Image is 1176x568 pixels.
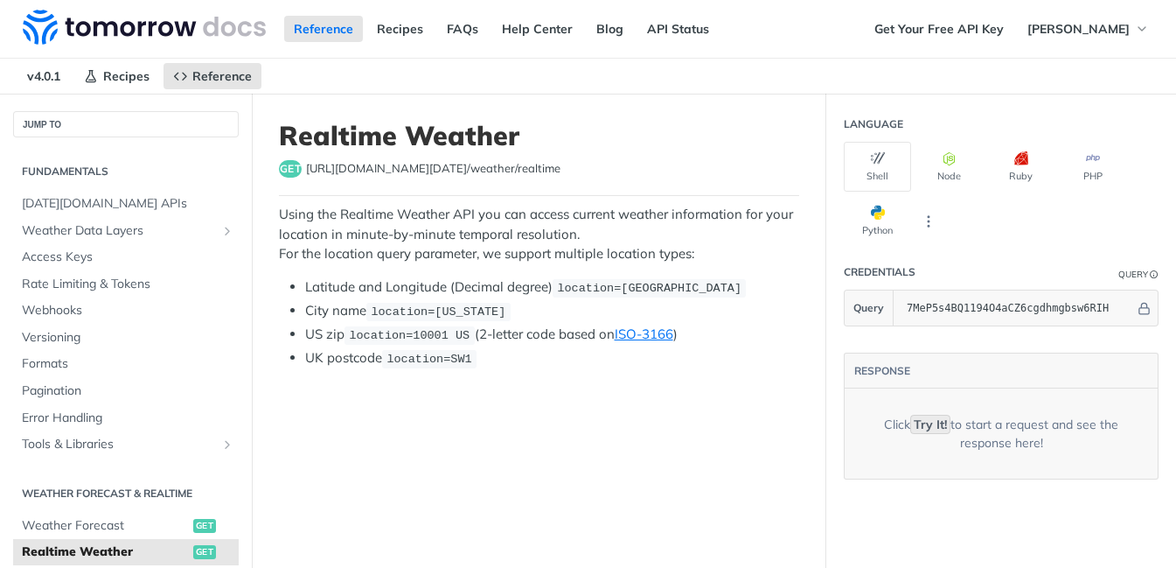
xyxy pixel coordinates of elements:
[22,517,189,535] span: Weather Forecast
[22,195,234,213] span: [DATE][DOMAIN_NAME] APIs
[13,218,239,244] a: Weather Data LayersShow subpages for Weather Data Layers
[844,196,911,246] button: Python
[13,378,239,404] a: Pagination
[22,249,234,266] span: Access Keys
[898,291,1135,326] input: apikey
[192,68,252,84] span: Reference
[279,205,799,264] p: Using the Realtime Weather API you can access current weather information for your location in mi...
[13,191,239,217] a: [DATE][DOMAIN_NAME] APIs
[306,160,560,178] span: https://api.tomorrow.io/v4/weather/realtime
[1027,21,1130,37] span: [PERSON_NAME]
[13,431,239,458] a: Tools & LibrariesShow subpages for Tools & Libraries
[871,416,1131,452] div: Click to start a request and see the response here!
[13,271,239,298] a: Rate Limiting & Tokens
[382,350,477,368] code: location=SW1
[844,116,903,132] div: Language
[13,325,239,351] a: Versioning
[22,222,216,240] span: Weather Data Layers
[637,16,719,42] a: API Status
[22,302,234,319] span: Webhooks
[193,519,216,533] span: get
[367,16,433,42] a: Recipes
[305,277,799,298] li: Latitude and Longitude (Decimal degree)
[284,16,363,42] a: Reference
[13,298,239,324] a: Webhooks
[13,405,239,431] a: Error Handling
[279,160,302,178] span: get
[305,325,799,345] li: US zip (2-letter code based on )
[844,264,915,280] div: Credentials
[1018,16,1159,42] button: [PERSON_NAME]
[103,68,150,84] span: Recipes
[22,329,234,347] span: Versioning
[344,326,475,344] code: location=10001 US
[915,142,983,192] button: Node
[305,301,799,321] li: City name
[13,513,239,539] a: Weather Forecastget
[1118,268,1159,281] div: QueryInformation
[305,348,799,368] li: UK postcode
[845,291,894,326] button: Query
[220,438,234,452] button: Show subpages for Tools & Libraries
[74,63,159,89] a: Recipes
[23,10,266,45] img: Tomorrow.io Weather API Docs
[615,326,673,342] a: ISO-3166
[587,16,633,42] a: Blog
[987,142,1054,192] button: Ruby
[22,276,234,293] span: Rate Limiting & Tokens
[279,120,799,151] h1: Realtime Weather
[437,16,488,42] a: FAQs
[915,208,942,235] button: More Languages
[13,351,239,377] a: Formats
[22,382,234,400] span: Pagination
[1059,142,1126,192] button: PHP
[13,111,239,137] button: JUMP TO
[22,436,216,453] span: Tools & Libraries
[366,303,511,320] code: location=[US_STATE]
[22,543,189,561] span: Realtime Weather
[164,63,261,89] a: Reference
[910,415,950,434] code: Try It!
[13,539,239,565] a: Realtime Weatherget
[1150,270,1159,279] i: Information
[1118,268,1148,281] div: Query
[17,63,70,89] span: v4.0.1
[13,164,239,179] h2: Fundamentals
[853,300,884,316] span: Query
[13,486,239,501] h2: Weather Forecast & realtime
[22,410,234,427] span: Error Handling
[865,16,1013,42] a: Get Your Free API Key
[13,244,239,270] a: Access Keys
[22,355,234,373] span: Formats
[553,279,746,297] code: location=[GEOGRAPHIC_DATA]
[220,224,234,238] button: Show subpages for Weather Data Layers
[853,362,911,380] button: RESPONSE
[1135,299,1153,317] button: Hide
[492,16,582,42] a: Help Center
[844,142,911,192] button: Shell
[193,545,216,559] span: get
[921,214,936,229] svg: More ellipsis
